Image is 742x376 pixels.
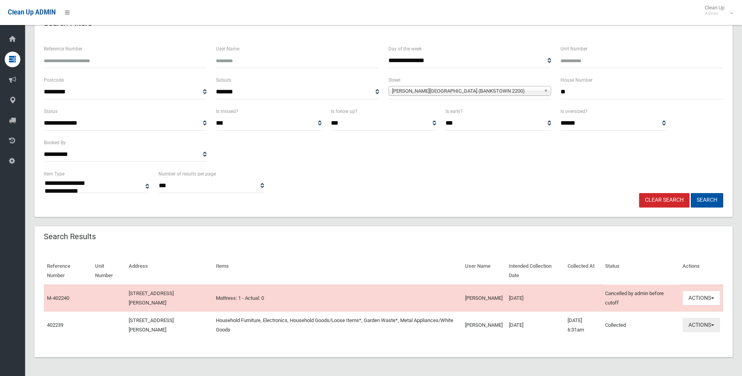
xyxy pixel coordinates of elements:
th: User Name [462,258,506,285]
label: Status [44,107,57,116]
label: Reference Number [44,45,83,53]
td: [PERSON_NAME] [462,312,506,338]
th: Items [213,258,462,285]
th: Collected At [564,258,602,285]
a: [STREET_ADDRESS][PERSON_NAME] [129,317,174,333]
small: Admin [705,11,724,16]
label: User Name [216,45,239,53]
th: Address [126,258,212,285]
label: Is follow up? [331,107,358,116]
label: Unit Number [561,45,587,53]
label: Day of the week [388,45,422,53]
td: [DATE] [506,312,564,338]
label: Number of results per page [158,170,216,178]
td: Cancelled by admin before cutoff [602,285,679,312]
th: Intended Collection Date [506,258,564,285]
td: [PERSON_NAME] [462,285,506,312]
td: [DATE] [506,285,564,312]
a: 402239 [47,322,63,328]
td: Collected [602,312,679,338]
label: Street [388,76,401,84]
td: Mattress: 1 - Actual: 0 [213,285,462,312]
span: [PERSON_NAME][GEOGRAPHIC_DATA] (BANKSTOWN 2200) [392,86,541,96]
th: Status [602,258,679,285]
label: Suburb [216,76,231,84]
th: Unit Number [92,258,126,285]
label: Is oversized? [561,107,587,116]
a: M-402240 [47,295,69,301]
td: [DATE] 6:31am [564,312,602,338]
label: Postcode [44,76,64,84]
label: Item Type [44,170,65,178]
label: Is missed? [216,107,238,116]
span: Clean Up [701,5,732,16]
th: Actions [679,258,723,285]
a: Clear Search [639,193,690,208]
label: Is early? [446,107,463,116]
button: Search [691,193,723,208]
span: Clean Up ADMIN [8,9,56,16]
th: Reference Number [44,258,92,285]
button: Actions [683,318,720,332]
label: House Number [561,76,593,84]
header: Search Results [34,229,105,244]
label: Booked By [44,138,66,147]
button: Actions [683,291,720,305]
a: [STREET_ADDRESS][PERSON_NAME] [129,290,174,306]
td: Household Furniture, Electronics, Household Goods/Loose Items*, Garden Waste*, Metal Appliances/W... [213,312,462,338]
